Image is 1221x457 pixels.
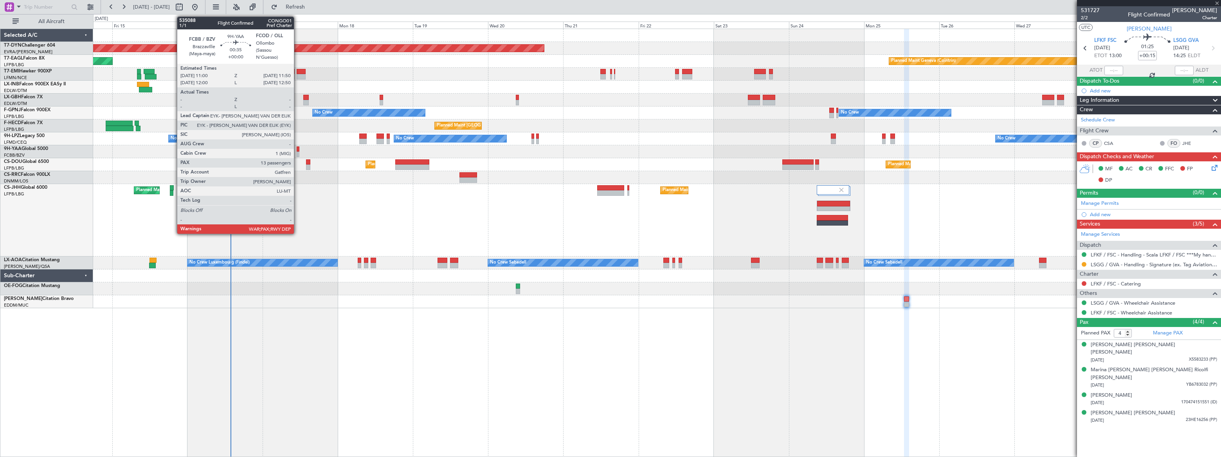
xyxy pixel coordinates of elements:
[4,146,48,151] a: 9H-YAAGlobal 5000
[1126,165,1133,173] span: AC
[1081,6,1100,14] span: 531727
[4,69,19,74] span: T7-EMI
[1141,43,1154,51] span: 01:25
[1094,44,1110,52] span: [DATE]
[396,133,414,145] div: No Crew
[841,107,859,119] div: No Crew
[4,43,55,48] a: T7-DYNChallenger 604
[263,22,338,29] div: Sun 17
[864,22,939,29] div: Mon 25
[4,62,24,68] a: LFPB/LBG
[4,82,19,87] span: LX-INB
[1090,67,1102,74] span: ATOT
[4,296,74,301] a: [PERSON_NAME]Citation Bravo
[4,172,21,177] span: CS-RRC
[24,1,69,13] input: Trip Number
[1081,231,1120,238] a: Manage Services
[4,134,45,138] a: 9H-LPZLegacy 500
[1173,52,1186,60] span: 14:25
[1091,382,1104,388] span: [DATE]
[1196,67,1208,74] span: ALDT
[1080,241,1101,250] span: Dispatch
[4,126,24,132] a: LFPB/LBG
[1094,37,1117,45] span: LFKF FSC
[1105,165,1113,173] span: MF
[4,146,22,151] span: 9H-YAA
[490,257,526,269] div: No Crew Sabadell
[1080,289,1097,298] span: Others
[1080,77,1119,86] span: Dispatch To-Dos
[1081,14,1100,21] span: 2/2
[4,108,50,112] a: F-GPNJFalcon 900EX
[20,19,83,24] span: All Aircraft
[1091,392,1132,399] div: [PERSON_NAME]
[1173,44,1189,52] span: [DATE]
[1145,165,1152,173] span: CR
[1173,37,1199,45] span: LSGG GVA
[4,95,43,99] a: LX-GBHFalcon 7X
[4,165,24,171] a: LFPB/LBG
[4,88,27,94] a: EDLW/DTM
[1090,211,1217,218] div: Add new
[1182,140,1200,147] a: JHE
[1193,318,1204,326] span: (4/4)
[998,133,1016,145] div: No Crew
[1091,409,1175,417] div: [PERSON_NAME] [PERSON_NAME]
[4,49,52,55] a: EVRA/[PERSON_NAME]
[4,258,22,262] span: LX-AOA
[1091,366,1217,381] div: Marina [PERSON_NAME] [PERSON_NAME] Ricolfi [PERSON_NAME]
[1091,261,1217,268] a: LSGG / GVA - Handling - Signature (ex. Tag Aviation) LSGG / GVA
[1080,105,1093,114] span: Crew
[4,159,22,164] span: CS-DOU
[171,133,189,145] div: No Crew
[4,101,27,107] a: EDLW/DTM
[4,258,60,262] a: LX-AOACitation Mustang
[563,22,638,29] div: Thu 21
[1090,87,1217,94] div: Add new
[4,178,28,184] a: DNMM/LOS
[1167,139,1180,148] div: FO
[1081,116,1115,124] a: Schedule Crew
[267,1,314,13] button: Refresh
[4,152,25,158] a: FCBB/BZV
[639,22,714,29] div: Fri 22
[4,185,47,190] a: CS-JHHGlobal 6000
[1080,189,1098,198] span: Permits
[1193,188,1204,197] span: (0/0)
[4,139,27,145] a: LFMD/CEQ
[189,257,250,269] div: No Crew Luxembourg (Findel)
[1091,251,1217,258] a: LFKF / FSC - Handling - Scala LFKF / FSC ***My handling***
[437,120,560,132] div: Planned Maint [GEOGRAPHIC_DATA] ([GEOGRAPHIC_DATA])
[1080,270,1099,279] span: Charter
[1079,24,1093,31] button: UTC
[1172,6,1217,14] span: [PERSON_NAME]
[1091,357,1104,363] span: [DATE]
[1080,220,1100,229] span: Services
[112,22,187,29] div: Fri 15
[1187,165,1193,173] span: FP
[891,55,956,67] div: Planned Maint Geneva (Cointrin)
[338,22,413,29] div: Mon 18
[4,191,24,197] a: LFPB/LBG
[1089,139,1102,148] div: CP
[4,121,21,125] span: F-HECD
[1080,96,1119,105] span: Leg Information
[4,296,42,301] span: [PERSON_NAME]
[1080,152,1154,161] span: Dispatch Checks and Weather
[663,184,786,196] div: Planned Maint [GEOGRAPHIC_DATA] ([GEOGRAPHIC_DATA])
[1091,280,1141,287] a: LFKF / FSC - Catering
[4,56,23,61] span: T7-EAGL
[939,22,1014,29] div: Tue 26
[4,121,43,125] a: F-HECDFalcon 7X
[4,134,20,138] span: 9H-LPZ
[488,22,563,29] div: Wed 20
[4,108,21,112] span: F-GPNJ
[789,22,864,29] div: Sun 24
[133,4,170,11] span: [DATE] - [DATE]
[714,22,789,29] div: Sat 23
[4,264,50,269] a: [PERSON_NAME]/QSA
[1186,381,1217,388] span: YB6783032 (PP)
[4,75,27,81] a: LFMN/NCE
[1181,399,1217,406] span: 170474151551 (ID)
[4,95,21,99] span: LX-GBH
